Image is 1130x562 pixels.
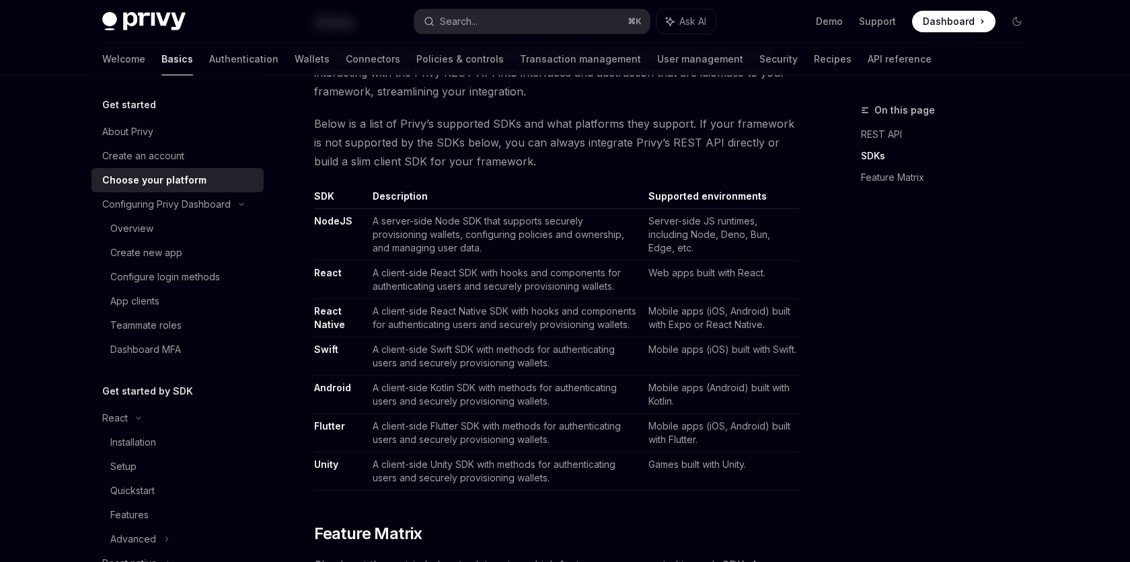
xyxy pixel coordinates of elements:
a: Dashboard [912,11,995,32]
td: A server-side Node SDK that supports securely provisioning wallets, configuring policies and owne... [367,209,643,261]
td: Server-side JS runtimes, including Node, Deno, Bun, Edge, etc. [643,209,799,261]
div: Configuring Privy Dashboard [102,196,231,212]
td: Mobile apps (Android) built with Kotlin. [643,376,799,414]
a: Wallets [295,43,330,75]
td: Web apps built with React. [643,261,799,299]
span: On this page [874,102,935,118]
span: Below is a list of Privy’s supported SDKs and what platforms they support. If your framework is n... [314,114,799,171]
a: Dashboard MFA [91,337,264,362]
a: Installation [91,430,264,454]
a: About Privy [91,120,264,144]
a: Configure login methods [91,265,264,289]
a: Unity [314,458,338,471]
div: Overview [110,220,153,237]
th: SDK [314,190,367,209]
div: About Privy [102,124,153,140]
div: Teammate roles [110,317,182,333]
a: Welcome [102,43,145,75]
a: Authentication [209,43,278,75]
div: Choose your platform [102,172,206,188]
a: NodeJS [314,215,352,227]
td: A client-side React SDK with hooks and components for authenticating users and securely provision... [367,261,643,299]
h5: Get started by SDK [102,383,193,399]
div: React [102,410,128,426]
div: App clients [110,293,159,309]
a: Create new app [91,241,264,265]
span: ⌘ K [628,16,642,27]
a: REST API [861,124,1039,145]
td: A client-side Flutter SDK with methods for authenticating users and securely provisioning wallets. [367,414,643,452]
a: Features [91,503,264,527]
div: Features [110,507,149,523]
div: Setup [110,458,137,475]
td: A client-side React Native SDK with hooks and components for authenticating users and securely pr... [367,299,643,337]
div: Dashboard MFA [110,342,181,358]
a: Policies & controls [416,43,504,75]
a: Security [759,43,798,75]
a: User management [657,43,743,75]
div: Advanced [110,531,156,547]
span: Feature Matrix [314,523,422,545]
a: Demo [816,15,843,28]
h5: Get started [102,97,156,113]
a: API reference [868,43,932,75]
td: Mobile apps (iOS, Android) built with Flutter. [643,414,799,452]
div: Quickstart [110,483,155,499]
button: Search...⌘K [414,9,650,34]
td: Mobile apps (iOS) built with Swift. [643,337,799,376]
a: Basics [161,43,193,75]
button: Ask AI [656,9,716,34]
th: Description [367,190,643,209]
a: Android [314,382,351,394]
a: Flutter [314,420,345,432]
a: SDKs [861,145,1039,167]
a: Recipes [814,43,852,75]
button: Toggle dark mode [1006,11,1028,32]
td: A client-side Kotlin SDK with methods for authenticating users and securely provisioning wallets. [367,376,643,414]
a: Quickstart [91,479,264,503]
a: App clients [91,289,264,313]
a: Transaction management [520,43,641,75]
a: Choose your platform [91,168,264,192]
a: Overview [91,216,264,241]
img: dark logo [102,12,186,31]
th: Supported environments [643,190,799,209]
td: A client-side Swift SDK with methods for authenticating users and securely provisioning wallets. [367,337,643,376]
a: Setup [91,454,264,479]
a: Support [859,15,896,28]
td: Games built with Unity. [643,452,799,491]
a: Connectors [346,43,400,75]
span: Dashboard [923,15,975,28]
div: Search... [440,13,478,30]
div: Configure login methods [110,269,220,285]
div: Installation [110,434,156,450]
a: Feature Matrix [861,167,1039,188]
td: A client-side Unity SDK with methods for authenticating users and securely provisioning wallets. [367,452,643,491]
a: Create an account [91,144,264,168]
div: Create new app [110,245,182,261]
a: Swift [314,344,338,356]
a: React Native [314,305,345,331]
span: Ask AI [679,15,706,28]
a: Teammate roles [91,313,264,337]
a: React [314,267,342,279]
td: Mobile apps (iOS, Android) built with Expo or React Native. [643,299,799,337]
div: Create an account [102,148,184,164]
